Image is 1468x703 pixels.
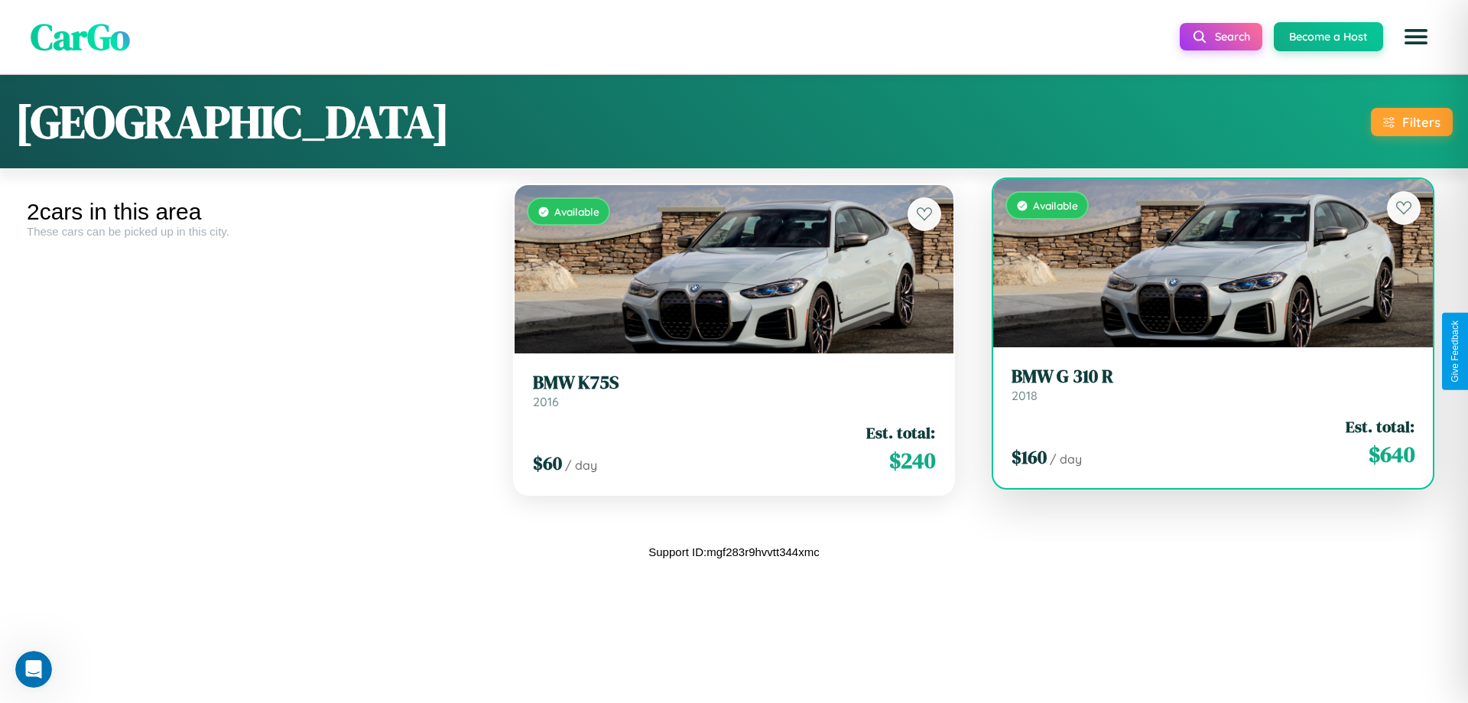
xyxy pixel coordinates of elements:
button: Search [1180,23,1262,50]
h3: BMW K75S [533,372,936,394]
p: Support ID: mgf283r9hvvtt344xmc [648,542,819,562]
span: $ 160 [1012,444,1047,470]
span: $ 240 [889,445,935,476]
div: Filters [1402,114,1440,130]
div: Give Feedback [1450,321,1460,382]
a: BMW K75S2016 [533,372,936,409]
span: Est. total: [1346,415,1414,438]
button: Filters [1371,108,1453,136]
span: Search [1215,30,1250,44]
div: These cars can be picked up in this city. [27,225,483,238]
span: Est. total: [866,421,935,444]
span: 2016 [533,394,559,409]
iframe: Intercom live chat [15,651,52,688]
span: Available [554,205,599,218]
span: Available [1033,199,1078,212]
button: Open menu [1395,15,1437,58]
span: / day [565,457,597,473]
span: $ 640 [1369,439,1414,470]
a: BMW G 310 R2018 [1012,366,1414,403]
span: / day [1050,451,1082,467]
button: Become a Host [1274,22,1383,51]
span: $ 60 [533,451,562,476]
h1: [GEOGRAPHIC_DATA] [15,90,450,153]
span: CarGo [31,11,130,62]
span: 2018 [1012,388,1038,403]
h3: BMW G 310 R [1012,366,1414,388]
div: 2 cars in this area [27,199,483,225]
